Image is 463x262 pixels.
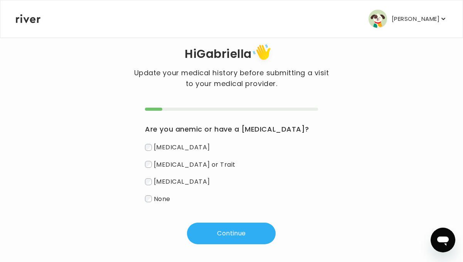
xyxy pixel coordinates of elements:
[154,143,210,152] span: [MEDICAL_DATA]
[369,10,387,28] img: user avatar
[431,228,455,252] iframe: Button to launch messaging window
[154,160,236,169] span: [MEDICAL_DATA] or Trait
[145,144,152,151] input: [MEDICAL_DATA]
[87,42,376,68] h1: Hi Gabriella
[392,14,439,24] p: [PERSON_NAME]
[154,194,170,203] span: None
[187,223,276,244] button: Continue
[130,68,332,89] p: Update your medical history before submitting a visit to your medical provider.
[154,177,210,186] span: [MEDICAL_DATA]
[145,123,318,135] h3: Are you anemic or have a [MEDICAL_DATA]?
[145,195,152,202] input: None
[369,10,447,28] button: user avatar[PERSON_NAME]
[145,161,152,168] input: [MEDICAL_DATA] or Trait
[145,178,152,185] input: [MEDICAL_DATA]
